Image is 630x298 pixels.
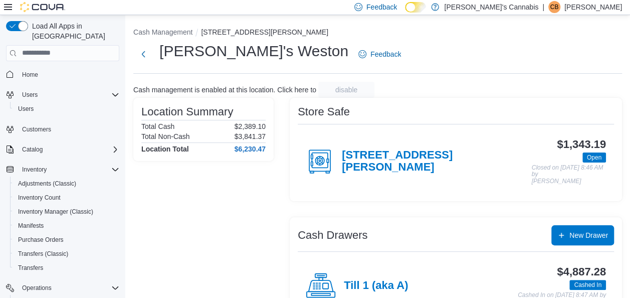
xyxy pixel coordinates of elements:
[2,142,123,157] button: Catalog
[557,138,606,151] h3: $1,343.19
[14,192,65,204] a: Inventory Count
[18,282,119,294] span: Operations
[14,248,72,260] a: Transfers (Classic)
[2,281,123,295] button: Operations
[444,1,538,13] p: [PERSON_NAME]'s Cannabis
[2,163,123,177] button: Inventory
[141,122,174,130] h6: Total Cash
[569,280,606,290] span: Cashed In
[2,67,123,82] button: Home
[18,164,51,176] button: Inventory
[10,233,123,247] button: Purchase Orders
[22,125,51,133] span: Customers
[22,166,47,174] span: Inventory
[2,88,123,102] button: Users
[10,177,123,191] button: Adjustments (Classic)
[298,229,367,241] h3: Cash Drawers
[531,165,606,185] p: Closed on [DATE] 8:46 AM by [PERSON_NAME]
[14,178,80,190] a: Adjustments (Classic)
[201,28,328,36] button: [STREET_ADDRESS][PERSON_NAME]
[335,85,357,95] span: disable
[14,262,47,274] a: Transfers
[18,208,93,216] span: Inventory Manager (Classic)
[14,192,119,204] span: Inventory Count
[18,89,42,101] button: Users
[551,225,614,245] button: New Drawer
[318,82,374,98] button: disable
[14,206,97,218] a: Inventory Manager (Classic)
[235,122,266,130] p: $2,389.10
[14,262,119,274] span: Transfers
[20,2,65,12] img: Cova
[28,21,119,41] span: Load All Apps in [GEOGRAPHIC_DATA]
[557,266,606,278] h3: $4,887.28
[14,220,119,232] span: Manifests
[18,250,68,258] span: Transfers (Classic)
[14,103,38,115] a: Users
[14,220,48,232] a: Manifests
[405,2,426,13] input: Dark Mode
[22,284,52,292] span: Operations
[10,191,123,205] button: Inventory Count
[18,123,119,135] span: Customers
[550,1,559,13] span: CB
[342,149,531,174] h4: [STREET_ADDRESS][PERSON_NAME]
[10,102,123,116] button: Users
[18,123,55,135] a: Customers
[569,230,608,240] span: New Drawer
[564,1,622,13] p: [PERSON_NAME]
[22,91,38,99] span: Users
[14,178,119,190] span: Adjustments (Classic)
[14,206,119,218] span: Inventory Manager (Classic)
[587,153,601,162] span: Open
[18,282,56,294] button: Operations
[18,105,34,113] span: Users
[370,49,401,59] span: Feedback
[18,69,42,81] a: Home
[18,143,119,156] span: Catalog
[141,106,233,118] h3: Location Summary
[141,132,190,140] h6: Total Non-Cash
[14,234,68,246] a: Purchase Orders
[354,44,405,64] a: Feedback
[14,103,119,115] span: Users
[22,145,43,154] span: Catalog
[10,219,123,233] button: Manifests
[22,71,38,79] span: Home
[18,68,119,81] span: Home
[18,180,76,188] span: Adjustments (Classic)
[366,2,397,12] span: Feedback
[542,1,544,13] p: |
[574,280,601,289] span: Cashed In
[10,205,123,219] button: Inventory Manager (Classic)
[10,261,123,275] button: Transfers
[582,153,606,163] span: Open
[235,132,266,140] p: $3,841.37
[235,145,266,153] h4: $6,230.47
[18,89,119,101] span: Users
[344,279,408,292] h4: Till 1 (aka A)
[10,247,123,261] button: Transfers (Classic)
[133,27,622,39] nav: An example of EuiBreadcrumbs
[2,122,123,136] button: Customers
[18,164,119,176] span: Inventory
[14,234,119,246] span: Purchase Orders
[159,41,348,61] h1: [PERSON_NAME]'s Weston
[18,236,64,244] span: Purchase Orders
[18,194,61,202] span: Inventory Count
[133,44,153,64] button: Next
[14,248,119,260] span: Transfers (Classic)
[548,1,560,13] div: Cyrena Brathwaite
[18,264,43,272] span: Transfers
[133,28,192,36] button: Cash Management
[18,143,47,156] button: Catalog
[298,106,350,118] h3: Store Safe
[18,222,44,230] span: Manifests
[133,86,316,94] p: Cash management is enabled at this location. Click here to
[141,145,189,153] h4: Location Total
